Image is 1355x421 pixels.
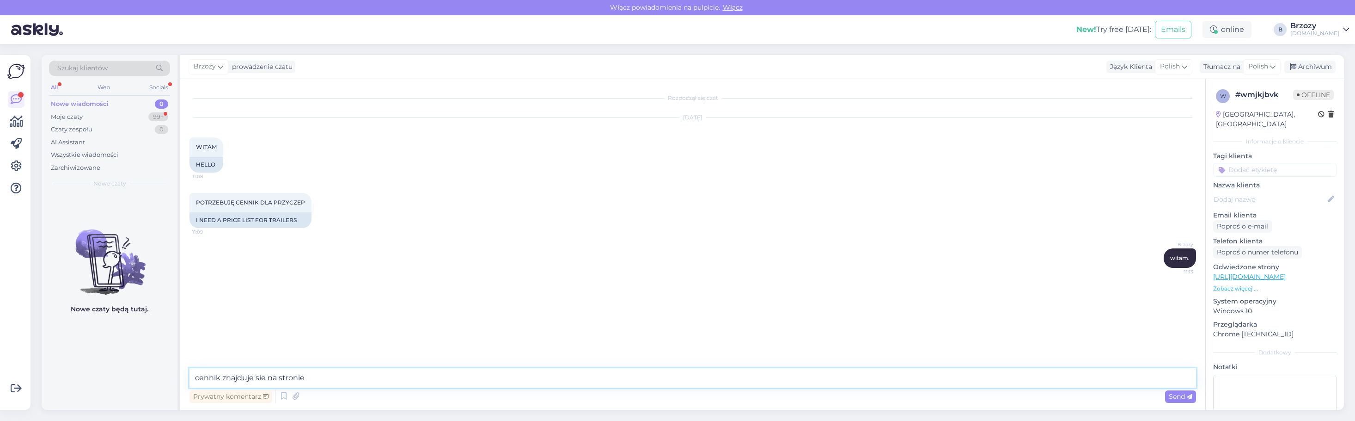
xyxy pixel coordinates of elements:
div: Moje czaty [51,112,83,122]
span: Szukaj klientów [57,63,108,73]
div: Informacje o kliencie [1213,137,1337,146]
p: Przeglądarka [1213,320,1337,329]
div: Wszystkie wiadomości [51,150,118,160]
span: 11:09 [192,229,227,235]
div: HELLO [189,157,223,173]
div: Dodatkowy [1213,348,1337,357]
div: Poproś o numer telefonu [1213,246,1302,259]
div: Nowe wiadomości [51,99,109,109]
div: Web [96,81,112,93]
div: Archiwum [1284,61,1336,73]
p: Nowe czaty będą tutaj. [71,304,148,314]
p: Chrome [TECHNICAL_ID] [1213,329,1337,339]
div: Język Klienta [1106,62,1152,72]
span: Nowe czaty [93,180,126,188]
input: Dodaj nazwę [1214,194,1326,204]
div: All [49,81,60,93]
p: Odwiedzone strony [1213,262,1337,272]
div: Tłumacz na [1200,62,1240,72]
div: Socials [147,81,170,93]
span: Offline [1293,90,1334,100]
span: witam. [1170,254,1190,261]
div: 0 [155,125,168,134]
a: Brzozy[DOMAIN_NAME] [1290,22,1349,37]
span: Polish [1248,62,1268,72]
p: Email klienta [1213,210,1337,220]
p: Telefon klienta [1213,236,1337,246]
span: Polish [1160,62,1180,72]
div: 99+ [148,112,168,122]
div: Czaty zespołu [51,125,92,134]
span: 11:13 [1159,268,1193,275]
div: Brzozy [1290,22,1339,30]
div: [GEOGRAPHIC_DATA], [GEOGRAPHIC_DATA] [1216,110,1318,129]
div: # wmjkjbvk [1235,89,1293,100]
div: 0 [155,99,168,109]
p: System operacyjny [1213,297,1337,306]
img: No chats [42,213,177,296]
div: B [1274,23,1287,36]
div: [DOMAIN_NAME] [1290,30,1339,37]
div: Rozpoczął się czat [189,94,1196,102]
div: [DATE] [189,113,1196,122]
div: Try free [DATE]: [1076,24,1151,35]
p: Tagi klienta [1213,151,1337,161]
b: New! [1076,25,1096,34]
div: Poproś o e-mail [1213,220,1272,233]
span: 11:08 [192,173,227,180]
span: Send [1169,392,1192,401]
img: Askly Logo [7,62,25,80]
span: Włącz [720,3,745,12]
button: Emails [1155,21,1191,38]
span: w [1220,93,1226,99]
div: Prywatny komentarz [189,390,272,403]
div: prowadzenie czatu [228,62,293,72]
div: Zarchiwizowane [51,163,100,173]
textarea: cennik znajduje sie na stronie [189,368,1196,388]
div: I NEED A PRICE LIST FOR TRAILERS [189,212,311,228]
div: online [1202,21,1251,38]
span: POTRZEBUJĘ CENNIK DLA PRZYCZEP [196,199,305,206]
input: Dodać etykietę [1213,163,1337,177]
p: Zobacz więcej ... [1213,285,1337,293]
a: [URL][DOMAIN_NAME] [1213,272,1286,281]
p: Windows 10 [1213,306,1337,316]
span: WITAM [196,143,217,150]
span: Brzozy [194,62,216,72]
p: Notatki [1213,362,1337,372]
div: AI Assistant [51,138,85,147]
p: Nazwa klienta [1213,180,1337,190]
span: Brzozy [1159,241,1193,248]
